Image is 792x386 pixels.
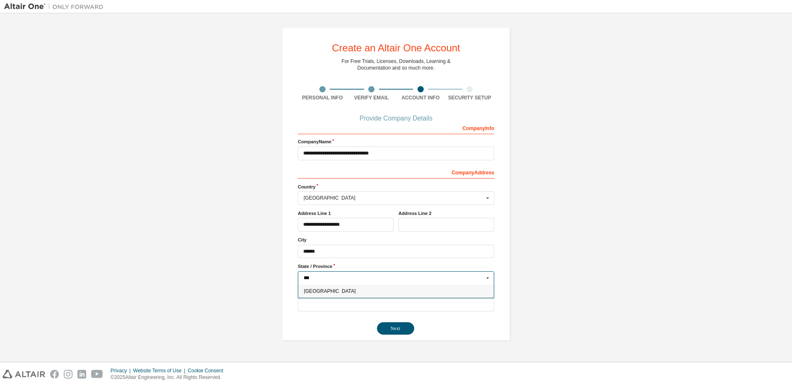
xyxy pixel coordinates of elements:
[298,263,494,270] label: State / Province
[398,210,494,217] label: Address Line 2
[111,374,228,381] p: © 2025 Altair Engineering, Inc. All Rights Reserved.
[304,195,484,200] div: [GEOGRAPHIC_DATA]
[342,58,451,71] div: For Free Trials, Licenses, Downloads, Learning & Documentation and so much more.
[4,2,108,11] img: Altair One
[298,121,494,134] div: Company Info
[445,94,495,101] div: Security Setup
[347,94,396,101] div: Verify Email
[298,183,494,190] label: Country
[298,165,494,179] div: Company Address
[298,94,347,101] div: Personal Info
[377,322,414,335] button: Next
[298,236,494,243] label: City
[298,210,394,217] label: Address Line 1
[298,116,494,121] div: Provide Company Details
[133,367,188,374] div: Website Terms of Use
[64,370,72,379] img: instagram.svg
[2,370,45,379] img: altair_logo.svg
[77,370,86,379] img: linkedin.svg
[298,138,494,145] label: Company Name
[188,367,228,374] div: Cookie Consent
[396,94,445,101] div: Account Info
[50,370,59,379] img: facebook.svg
[332,43,460,53] div: Create an Altair One Account
[91,370,103,379] img: youtube.svg
[111,367,133,374] div: Privacy
[304,289,488,294] span: [GEOGRAPHIC_DATA]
